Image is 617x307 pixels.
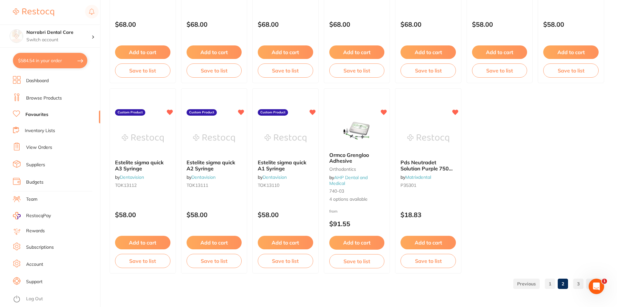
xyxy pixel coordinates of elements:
[13,8,54,16] img: Restocq Logo
[13,53,87,68] button: $584.54 in your order
[400,159,456,171] b: Pds Neutradet Solution Purple 750ml Spray
[405,174,431,180] a: Matrixdental
[472,21,527,28] p: $58.00
[329,196,385,203] span: 4 options available
[115,236,170,249] button: Add to cart
[258,63,313,78] button: Save to list
[13,5,54,20] a: Restocq Logo
[407,122,449,154] img: Pds Neutradet Solution Purple 750ml Spray
[400,21,456,28] p: $68.00
[258,21,313,28] p: $68.00
[400,45,456,59] button: Add to cart
[400,174,431,180] span: by
[26,228,45,234] a: Rewards
[115,109,145,116] label: Custom Product
[258,211,313,218] p: $58.00
[543,21,599,28] p: $58.00
[26,95,62,101] a: Browse Products
[263,174,287,180] a: Dentavision
[543,45,599,59] button: Add to cart
[187,236,242,249] button: Add to cart
[26,279,43,285] a: Support
[26,296,43,302] a: Log Out
[26,162,45,168] a: Suppliers
[26,196,37,203] a: Team
[26,179,43,186] a: Budgets
[115,45,170,59] button: Add to cart
[329,175,368,186] span: by
[26,29,92,36] h4: Narrabri Dental Care
[400,63,456,78] button: Save to list
[329,254,385,268] button: Save to list
[329,220,385,227] p: $91.55
[329,152,369,164] span: Ormco Grengloo Adhesive
[187,109,217,116] label: Custom Product
[329,63,385,78] button: Save to list
[329,167,385,172] small: orthodontics
[25,128,55,134] a: Inventory Lists
[115,174,144,180] span: by
[472,45,527,59] button: Add to cart
[400,236,456,249] button: Add to cart
[400,254,456,268] button: Save to list
[573,277,583,290] a: 3
[122,122,164,154] img: Estelite sigma quick A3 Syringe
[13,212,51,219] a: RestocqPay
[187,254,242,268] button: Save to list
[187,45,242,59] button: Add to cart
[258,254,313,268] button: Save to list
[545,277,555,290] a: 1
[400,159,455,177] span: Pds Neutradet Solution Purple 750ml Spray
[25,111,48,118] a: Favourites
[543,63,599,78] button: Save to list
[329,175,368,186] a: AHP Dental and Medical
[558,277,568,290] a: 2
[258,182,279,188] span: TOK13110
[187,159,235,171] span: Estelite sigma quick A2 Syringe
[115,159,170,171] b: Estelite sigma quick A3 Syringe
[329,209,338,214] span: from
[26,244,54,251] a: Subscriptions
[329,152,385,164] b: Ormco Grengloo Adhesive
[265,122,306,154] img: Estelite sigma quick A1 Syringe
[187,159,242,171] b: Estelite sigma quick A2 Syringe
[258,159,313,171] b: Estelite sigma quick A1 Syringe
[26,213,51,219] span: RestocqPay
[187,21,242,28] p: $68.00
[589,279,604,294] iframe: Intercom live chat
[329,188,344,194] span: 740-03
[115,63,170,78] button: Save to list
[329,45,385,59] button: Add to cart
[13,212,21,219] img: RestocqPay
[258,109,288,116] label: Custom Product
[329,21,385,28] p: $68.00
[115,182,137,188] span: TOK13112
[191,174,216,180] a: Dentavision
[115,254,170,268] button: Save to list
[187,211,242,218] p: $58.00
[472,63,527,78] button: Save to list
[400,211,456,218] p: $18.83
[187,63,242,78] button: Save to list
[115,159,164,171] span: Estelite sigma quick A3 Syringe
[115,21,170,28] p: $68.00
[13,294,98,304] button: Log Out
[258,159,306,171] span: Estelite sigma quick A1 Syringe
[258,236,313,249] button: Add to cart
[187,174,216,180] span: by
[329,236,385,249] button: Add to cart
[400,182,416,188] span: P35301
[258,174,287,180] span: by
[26,37,92,43] p: Switch account
[26,144,52,151] a: View Orders
[187,182,208,188] span: TOK13111
[26,261,43,268] a: Account
[26,78,49,84] a: Dashboard
[602,279,607,284] span: 1
[115,211,170,218] p: $58.00
[120,174,144,180] a: Dentavision
[193,122,235,154] img: Estelite sigma quick A2 Syringe
[336,115,378,147] img: Ormco Grengloo Adhesive
[10,30,23,43] img: Narrabri Dental Care
[258,45,313,59] button: Add to cart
